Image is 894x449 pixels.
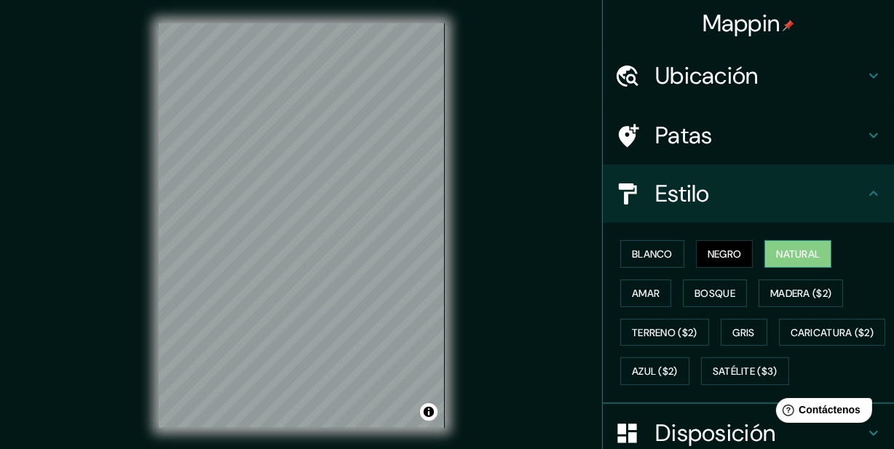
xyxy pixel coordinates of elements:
button: Natural [764,240,831,268]
font: Gris [733,326,755,339]
canvas: Mapa [159,23,445,428]
font: Terreno ($2) [632,326,697,339]
button: Satélite ($3) [701,357,789,385]
div: Patas [603,106,894,164]
font: Azul ($2) [632,365,678,378]
font: Estilo [655,178,710,209]
img: pin-icon.png [783,20,794,31]
font: Bosque [695,287,735,300]
button: Blanco [620,240,684,268]
button: Amar [620,279,671,307]
font: Mappin [703,8,780,39]
div: Estilo [603,164,894,223]
button: Madera ($2) [759,279,843,307]
font: Amar [632,287,660,300]
font: Satélite ($3) [713,365,778,378]
iframe: Lanzador de widgets de ayuda [764,392,878,433]
button: Caricatura ($2) [779,319,886,346]
font: Negro [708,247,742,261]
button: Terreno ($2) [620,319,709,346]
font: Caricatura ($2) [791,326,874,339]
button: Azul ($2) [620,357,689,385]
font: Disposición [655,418,775,448]
font: Blanco [632,247,673,261]
font: Natural [776,247,820,261]
button: Gris [721,319,767,346]
button: Activar o desactivar atribución [420,403,438,421]
button: Bosque [683,279,747,307]
div: Ubicación [603,47,894,105]
font: Patas [655,120,713,151]
button: Negro [696,240,753,268]
font: Madera ($2) [770,287,831,300]
font: Ubicación [655,60,759,91]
